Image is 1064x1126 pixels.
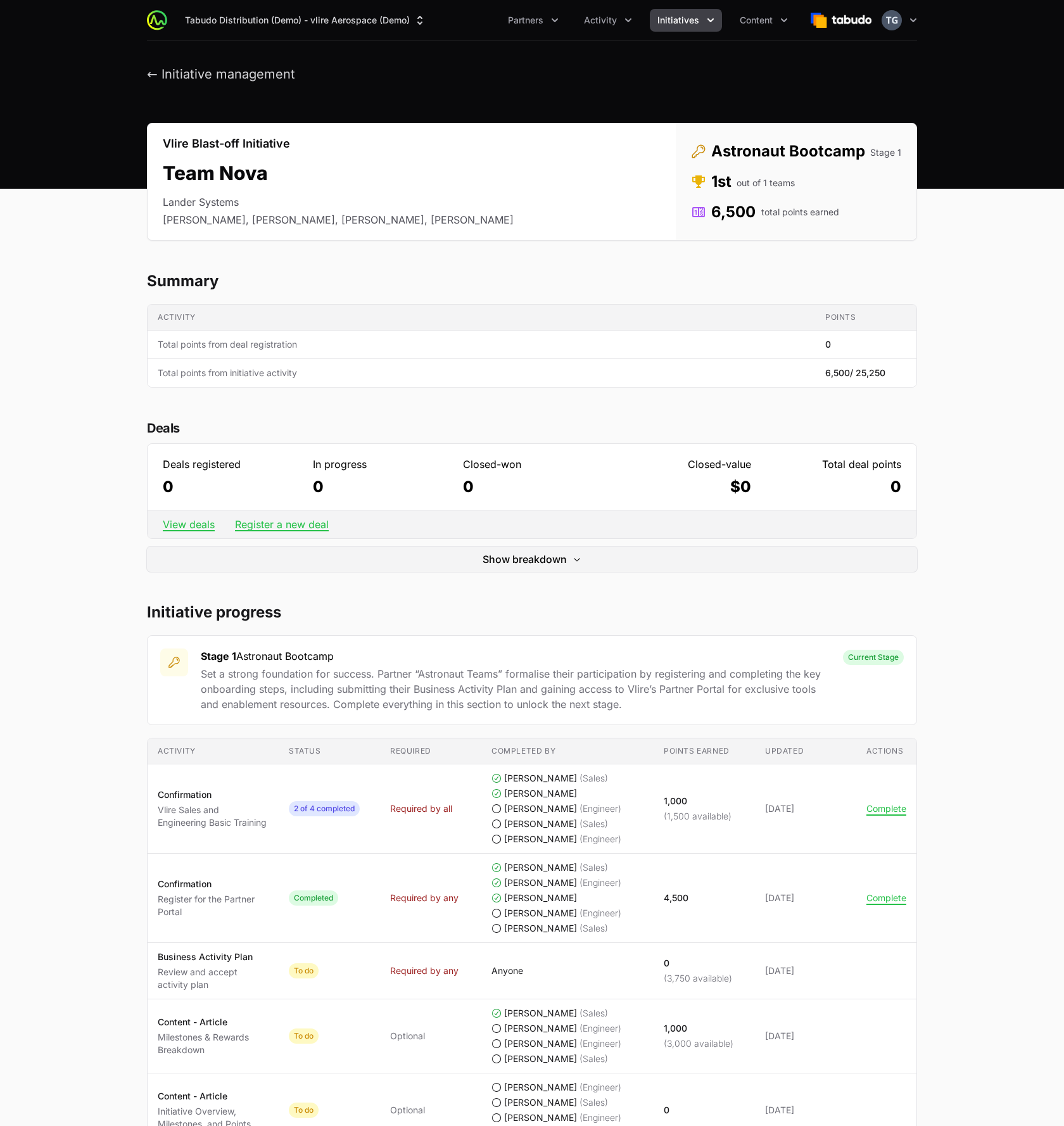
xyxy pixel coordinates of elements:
span: (Engineer) [579,1081,621,1094]
span: [PERSON_NAME] [504,1096,577,1109]
a: View deals [163,518,215,531]
button: Partners [500,9,566,32]
div: Supplier switch menu [177,9,434,32]
p: Set a strong foundation for success. Partner “Astronaut Teams” formalise their participation by r... [201,666,830,712]
span: (Sales) [579,861,608,874]
th: Updated [755,738,856,764]
span: Required by any [390,892,459,904]
span: total points earned [761,206,839,218]
section: Team Nova's details [147,123,917,241]
dd: 0 [463,477,600,497]
span: Content [740,14,773,27]
dt: Deals registered [163,457,300,472]
th: Completed by [481,738,654,764]
span: [PERSON_NAME] [504,802,577,815]
dd: 0 [764,477,901,497]
span: [PERSON_NAME] [504,772,577,785]
th: Points earned [654,738,755,764]
span: Initiatives [657,14,699,27]
dt: In progress [313,457,450,472]
span: Required by all [390,802,452,815]
li: [PERSON_NAME], [PERSON_NAME], [PERSON_NAME], [PERSON_NAME] [163,212,514,227]
span: (Engineer) [579,1111,621,1124]
span: Activity [584,14,617,27]
span: Total points from initiative activity [158,367,805,379]
button: Show breakdownExpand/Collapse [147,547,917,572]
span: (Engineer) [579,1022,621,1035]
p: Vlire Blast-off Initiative [163,136,514,151]
p: Confirmation [158,788,269,801]
span: (Sales) [579,1007,608,1020]
span: Stage 1 [201,650,236,662]
dd: $0 [614,477,751,497]
th: Actions [856,738,916,764]
p: 1,000 [664,1022,733,1035]
p: Anyone [491,965,523,977]
dd: Astronaut Bootcamp [691,141,901,161]
p: Confirmation [158,878,269,890]
section: Deal statistics [147,418,917,572]
span: Optional [390,1104,425,1117]
span: [PERSON_NAME] [504,818,577,830]
span: (Sales) [579,772,608,785]
th: Activity [148,305,815,331]
span: / 25,250 [850,367,885,378]
p: Content - Article [158,1090,269,1103]
img: Timothy Greig [882,10,902,30]
th: Points [815,305,916,331]
p: 0 [664,1104,669,1117]
p: (1,500 available) [664,810,731,823]
div: Content menu [732,9,795,32]
dt: Closed-won [463,457,600,472]
div: Main navigation [167,9,795,32]
button: Content [732,9,795,32]
span: [DATE] [765,892,846,904]
p: Milestones & Rewards Breakdown [158,1031,269,1056]
svg: Expand/Collapse [572,554,582,564]
span: [DATE] [765,1104,846,1117]
span: [PERSON_NAME] [504,1081,577,1094]
p: 1,000 [664,795,731,807]
p: Register for the Partner Portal [158,893,269,918]
span: [PERSON_NAME] [504,907,577,920]
span: [DATE] [765,965,846,977]
dd: 0 [313,477,450,497]
li: Lander Systems [163,194,514,210]
span: Stage 1 [870,146,901,159]
p: 0 [664,957,732,970]
section: Team Nova's progress summary [147,271,917,388]
p: (3,750 available) [664,972,732,985]
h2: Deals [147,418,917,438]
span: Required by any [390,965,459,977]
span: (Engineer) [579,833,621,845]
h2: Summary [147,271,917,291]
div: Initiatives menu [650,9,722,32]
span: [PERSON_NAME] [504,1007,577,1020]
img: ActivitySource [147,10,167,30]
span: [PERSON_NAME] [504,1111,577,1124]
span: [PERSON_NAME] [504,1037,577,1050]
dd: 6,500 [691,202,901,222]
span: Partners [508,14,543,27]
span: [PERSON_NAME] [504,861,577,874]
h3: Astronaut Bootcamp [201,648,830,664]
div: Partners menu [500,9,566,32]
span: (Engineer) [579,907,621,920]
span: (Engineer) [579,876,621,889]
span: Total points from deal registration [158,338,805,351]
p: Content - Article [158,1016,269,1028]
button: Complete [866,803,906,814]
dt: Total deal points [764,457,901,472]
a: Register a new deal [235,518,329,531]
span: [PERSON_NAME] [504,787,577,800]
button: Initiatives [650,9,722,32]
span: [PERSON_NAME] [504,922,577,935]
span: 6,500 [825,367,885,379]
img: Tabudo Distribution (Demo) [811,8,871,33]
span: [PERSON_NAME] [504,1022,577,1035]
button: Complete [866,892,906,904]
h2: Initiative progress [147,602,917,623]
span: [PERSON_NAME] [504,892,577,904]
span: (Engineer) [579,802,621,815]
p: 4,500 [664,892,688,904]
